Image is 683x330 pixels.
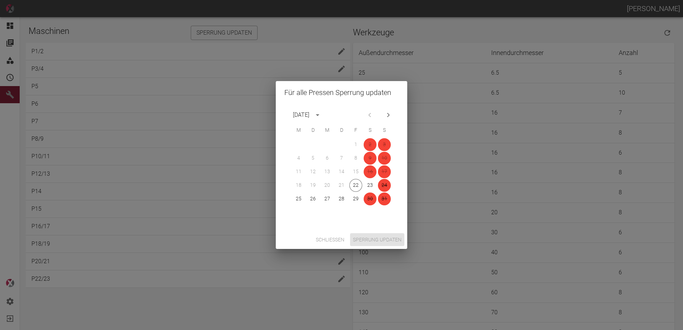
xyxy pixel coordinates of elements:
button: Sperrung updaten [350,233,404,246]
span: Mittwoch [321,123,334,137]
button: calendar view is open, switch to year view [311,109,324,121]
button: 22 [349,179,362,192]
div: [DATE] [293,111,309,119]
button: 29 [349,192,362,205]
button: Schließen [313,233,347,246]
button: 28 [335,192,348,205]
button: 27 [321,192,334,205]
button: Next month [382,109,394,121]
span: Dienstag [306,123,319,137]
button: 23 [364,179,377,192]
h2: Für alle Pressen Sperrung updaten [276,81,407,104]
button: 30 [364,192,377,205]
span: Donnerstag [335,123,348,137]
span: Freitag [349,123,362,137]
button: 24 [378,179,391,192]
span: Samstag [364,123,377,137]
span: Montag [292,123,305,137]
button: 26 [306,192,319,205]
button: 31 [378,192,391,205]
span: Sonntag [378,123,391,137]
button: 25 [292,192,305,205]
